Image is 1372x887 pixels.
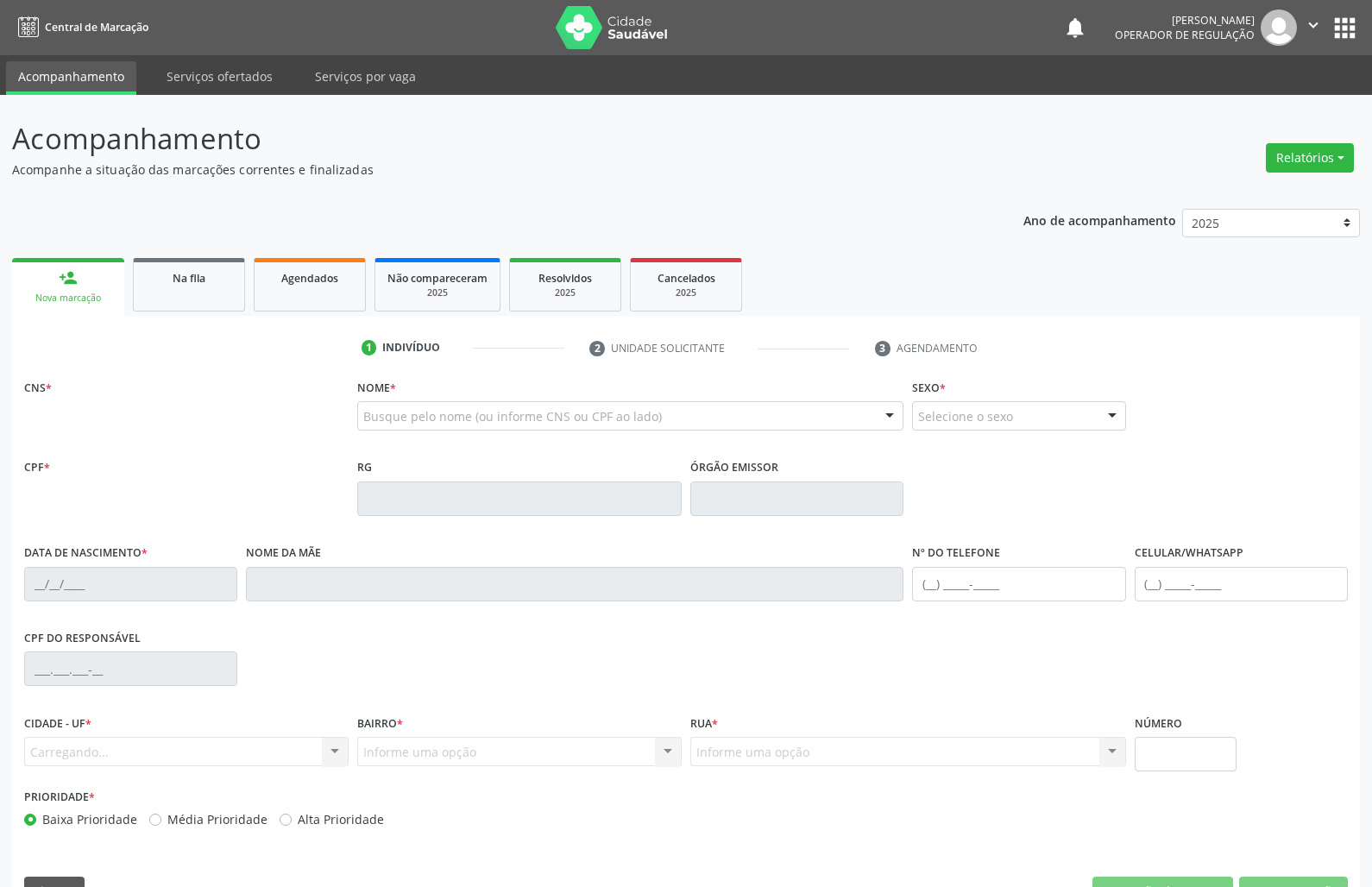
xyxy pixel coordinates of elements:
[1261,9,1297,46] img: img
[1135,540,1243,567] label: Celular/WhatsApp
[24,292,112,305] div: Nova marcação
[303,61,428,91] a: Serviços por vaga
[6,61,136,95] a: Acompanhamento
[24,567,237,601] input: __/__/____
[298,810,384,828] label: Alta Prioridade
[1115,13,1255,28] div: [PERSON_NAME]
[363,407,662,425] span: Busque pelo nome (ou informe CNS ou CPF ao lado)
[1115,28,1255,42] span: Operador de regulação
[538,271,592,286] span: Resolvidos
[12,13,148,41] a: Central de Marcação
[912,567,1125,601] input: (__) _____-_____
[658,271,715,286] span: Cancelados
[1266,143,1354,173] button: Relatórios
[918,407,1013,425] span: Selecione o sexo
[24,783,95,810] label: Prioridade
[12,117,955,160] p: Acompanhamento
[382,340,440,355] div: Indivíduo
[912,374,946,401] label: Sexo
[42,810,137,828] label: Baixa Prioridade
[24,710,91,737] label: Cidade - UF
[1135,710,1182,737] label: Número
[12,160,955,179] p: Acompanhe a situação das marcações correntes e finalizadas
[24,455,50,481] label: CPF
[154,61,285,91] a: Serviços ofertados
[173,271,205,286] span: Na fila
[24,651,237,686] input: ___.___.___-__
[59,268,78,287] div: person_add
[387,271,488,286] span: Não compareceram
[1304,16,1323,35] i: 
[362,340,377,355] div: 1
[690,455,778,481] label: Órgão emissor
[522,286,608,299] div: 2025
[246,540,321,567] label: Nome da mãe
[357,455,372,481] label: RG
[690,710,718,737] label: Rua
[24,540,148,567] label: Data de nascimento
[1330,13,1360,43] button: apps
[1297,9,1330,46] button: 
[912,540,1000,567] label: Nº do Telefone
[357,374,396,401] label: Nome
[1023,209,1176,230] p: Ano de acompanhamento
[24,374,52,401] label: CNS
[24,626,141,652] label: CPF do responsável
[45,20,148,35] span: Central de Marcação
[357,710,403,737] label: Bairro
[1135,567,1348,601] input: (__) _____-_____
[1063,16,1087,40] button: notifications
[643,286,729,299] div: 2025
[281,271,338,286] span: Agendados
[387,286,488,299] div: 2025
[167,810,267,828] label: Média Prioridade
